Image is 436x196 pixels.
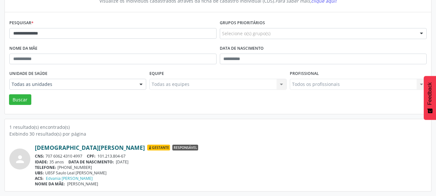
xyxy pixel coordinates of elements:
[220,44,264,54] label: Data de nascimento
[67,181,98,187] span: [PERSON_NAME]
[14,153,26,165] i: person
[9,69,47,79] label: Unidade de saúde
[9,94,31,105] button: Buscar
[87,153,96,159] span: CPF:
[424,76,436,120] button: Feedback - Mostrar pesquisa
[35,159,427,165] div: 35 anos
[12,81,133,88] span: Todas as unidades
[220,18,265,28] label: Grupos prioritários
[35,153,44,159] span: CNS:
[290,69,319,79] label: Profissional
[35,165,427,170] div: [PHONE_NUMBER]
[9,44,37,54] label: Nome da mãe
[172,145,198,150] span: Responsável
[35,159,48,165] span: IDADE:
[35,170,427,176] div: UBSF Saulo Leal [PERSON_NAME]
[149,69,164,79] label: Equipe
[68,159,114,165] span: DATA DE NASCIMENTO:
[46,176,93,181] a: Edvania [PERSON_NAME]
[35,144,145,151] a: [DEMOGRAPHIC_DATA][PERSON_NAME]
[427,82,433,105] span: Feedback
[35,165,56,170] span: TELEFONE:
[35,170,44,176] span: UBS:
[35,176,44,181] span: ACS:
[147,145,170,150] span: Gestante
[97,153,126,159] span: 101.213.804-67
[116,159,128,165] span: [DATE]
[9,130,427,137] div: Exibindo 30 resultado(s) por página
[222,30,270,37] span: Selecione o(s) grupo(s)
[9,124,427,130] div: 1 resultado(s) encontrado(s)
[9,18,34,28] label: Pesquisar
[35,153,427,159] div: 707 6062 4310 4997
[35,181,65,187] span: NOME DA MÃE:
